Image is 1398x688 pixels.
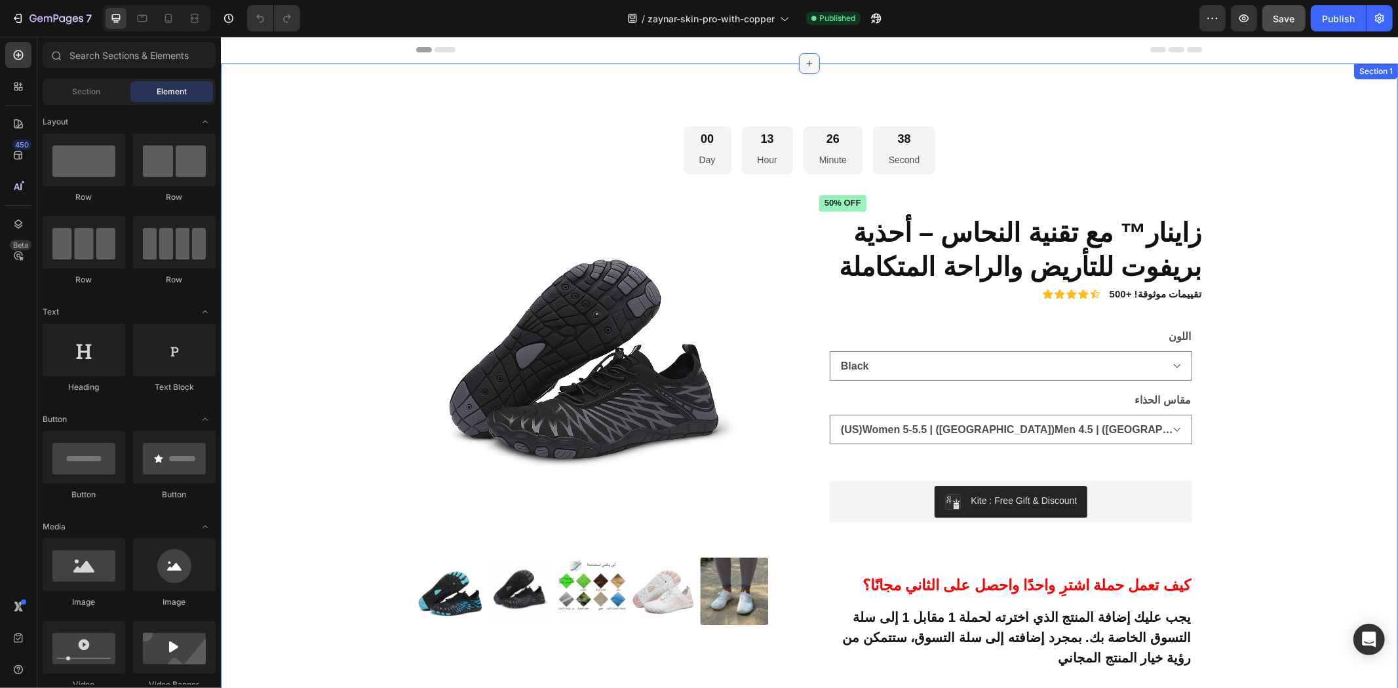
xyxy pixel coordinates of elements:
[43,413,67,425] span: Button
[1136,29,1175,41] div: Section 1
[195,111,216,132] span: Toggle open
[724,457,740,473] img: CMn-lpTL4P8CEAE=.png
[43,596,125,608] div: Image
[73,86,101,98] span: Section
[195,516,216,537] span: Toggle open
[86,10,92,26] p: 7
[537,115,556,132] p: Hour
[1353,624,1385,655] div: Open Intercom Messenger
[195,409,216,430] span: Toggle open
[478,95,495,110] div: 00
[43,116,68,128] span: Layout
[133,274,216,286] div: Row
[621,573,970,628] strong: يجب عليك إضافة المنتج الذي اخترته لحملة 1 مقابل 1 إلى سلة التسوق الخاصة بك. بمجرد إضافته إلى سلة ...
[1262,5,1306,31] button: Save
[750,457,857,471] div: Kite : Free Gift & Discount
[1311,5,1366,31] button: Publish
[133,489,216,501] div: Button
[43,489,125,501] div: Button
[1273,13,1295,24] span: Save
[247,5,300,31] div: Undo/Redo
[537,95,556,110] div: 13
[913,354,971,373] legend: مقاس الحذاء
[598,95,626,110] div: 26
[642,540,970,557] strong: كيف تعمل حملة اشترِ واحدًا واحصل على الثاني مجانًا؟
[43,521,66,533] span: Media
[714,449,867,481] button: Kite : Free Gift & Discount
[43,191,125,203] div: Row
[598,115,626,132] p: Minute
[12,140,31,150] div: 450
[648,12,775,26] span: zaynar-skin-pro-with-copper
[195,301,216,322] span: Toggle open
[133,191,216,203] div: Row
[642,12,645,26] span: /
[668,95,699,110] div: 38
[946,291,971,309] legend: اللون
[10,240,31,250] div: Beta
[133,596,216,608] div: Image
[668,115,699,132] p: Second
[221,37,1398,688] iframe: Design area
[889,252,981,263] strong: 500+ !تقييمات موثوقة
[819,12,855,24] span: Published
[43,274,125,286] div: Row
[43,306,59,318] span: Text
[157,86,187,98] span: Element
[478,115,495,132] p: Day
[598,178,982,248] h1: زاينار™ مع تقنية النحاس – أحذية بريفوت للتأريض والراحة المتكاملة
[43,381,125,393] div: Heading
[1322,12,1355,26] div: Publish
[43,42,216,68] input: Search Sections & Elements
[133,381,216,393] div: Text Block
[598,159,646,175] pre: 50% off
[5,5,98,31] button: 7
